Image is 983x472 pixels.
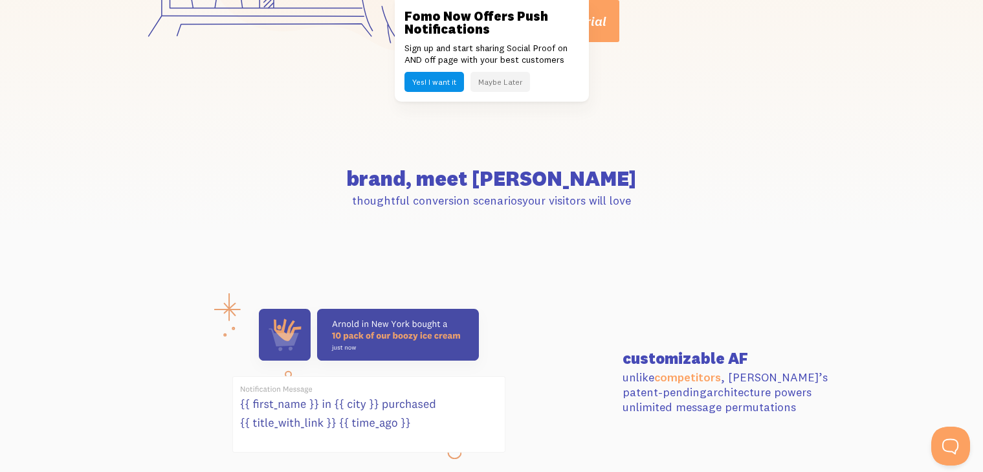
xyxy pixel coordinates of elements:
h2: brand, meet [PERSON_NAME] [131,168,853,189]
button: Yes! I want it [404,72,464,92]
a: competitors [654,370,721,385]
iframe: Help Scout Beacon - Open [931,427,970,466]
h3: customizable AF [623,350,853,366]
p: unlike , [PERSON_NAME]’s patent-pending architecture powers unlimited message permutations [623,370,853,415]
h3: Fomo Now Offers Push Notifications [404,10,579,36]
button: Maybe Later [470,72,530,92]
p: Sign up and start sharing Social Proof on AND off page with your best customers [404,42,579,65]
p: thoughtful conversion scenarios your visitors will love [131,193,853,208]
